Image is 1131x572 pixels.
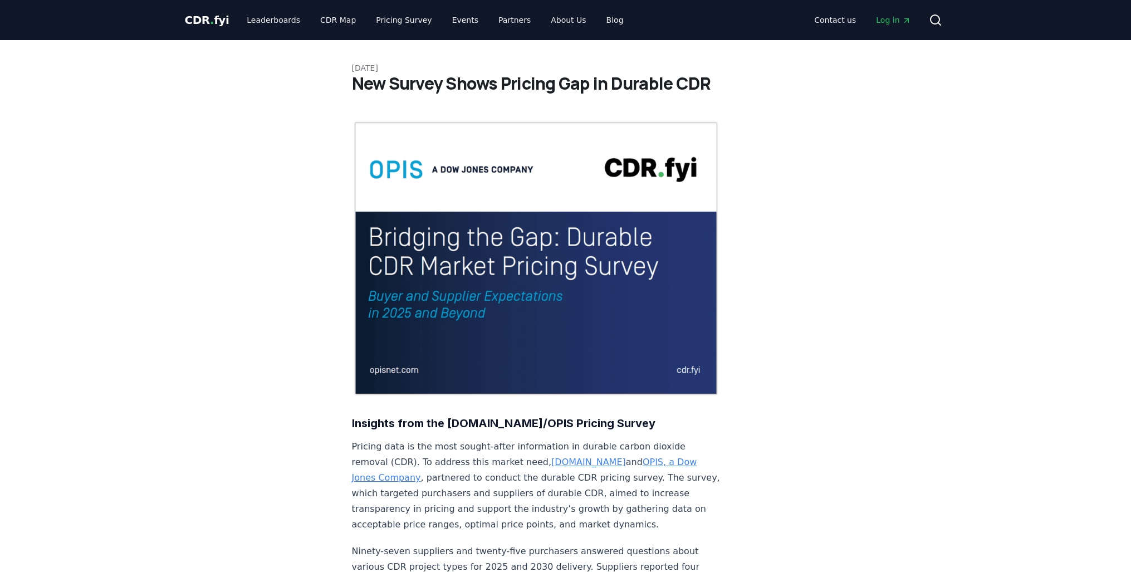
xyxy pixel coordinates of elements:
[489,10,540,30] a: Partners
[876,14,910,26] span: Log in
[352,417,655,430] strong: Insights from the [DOMAIN_NAME]/OPIS Pricing Survey
[185,13,229,27] span: CDR fyi
[805,10,919,30] nav: Main
[867,10,919,30] a: Log in
[352,74,780,94] h1: New Survey Shows Pricing Gap in Durable CDR
[805,10,865,30] a: Contact us
[238,10,632,30] nav: Main
[352,62,780,74] p: [DATE]
[185,12,229,28] a: CDR.fyi
[598,10,633,30] a: Blog
[238,10,309,30] a: Leaderboards
[443,10,487,30] a: Events
[210,13,214,27] span: .
[551,457,626,467] a: [DOMAIN_NAME]
[311,10,365,30] a: CDR Map
[367,10,440,30] a: Pricing Survey
[542,10,595,30] a: About Us
[352,439,721,532] p: Pricing data is the most sought-after information in durable carbon dioxide removal (CDR). To add...
[352,120,721,397] img: blog post image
